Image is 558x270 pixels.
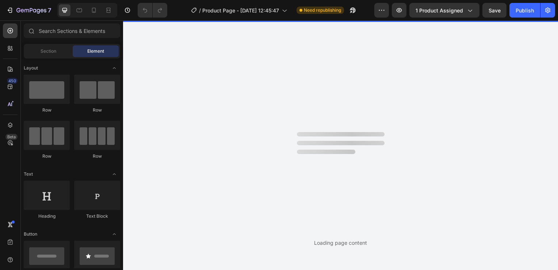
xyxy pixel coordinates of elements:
[24,107,70,113] div: Row
[74,107,120,113] div: Row
[202,7,279,14] span: Product Page - [DATE] 12:45:47
[108,168,120,180] span: Toggle open
[3,3,54,18] button: 7
[314,239,367,247] div: Loading page content
[108,62,120,74] span: Toggle open
[24,171,33,177] span: Text
[48,6,51,15] p: 7
[87,48,104,55] span: Element
[304,7,341,14] span: Need republishing
[108,228,120,240] span: Toggle open
[24,231,37,237] span: Button
[509,3,540,18] button: Publish
[24,153,70,160] div: Row
[409,3,479,18] button: 1 product assigned
[516,7,534,14] div: Publish
[138,3,167,18] div: Undo/Redo
[482,3,507,18] button: Save
[24,213,70,220] div: Heading
[199,7,201,14] span: /
[5,134,18,140] div: Beta
[24,23,120,38] input: Search Sections & Elements
[41,48,56,55] span: Section
[7,78,18,84] div: 450
[74,153,120,160] div: Row
[489,7,501,14] span: Save
[416,7,463,14] span: 1 product assigned
[74,213,120,220] div: Text Block
[24,65,38,71] span: Layout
